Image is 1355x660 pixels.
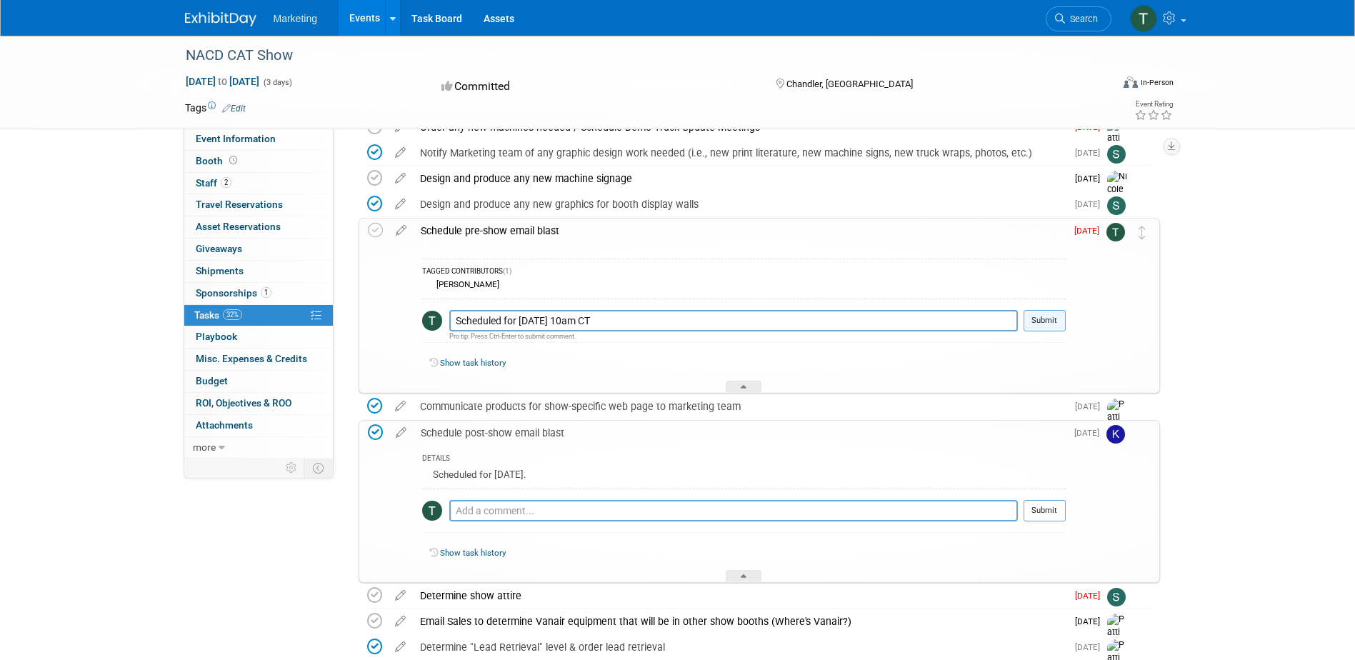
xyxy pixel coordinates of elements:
img: Theresa Mahoney [1106,223,1125,241]
span: Event Information [196,133,276,144]
img: Nicole Lubarski [1107,171,1129,221]
a: Travel Reservations [184,194,333,216]
span: [DATE] [1075,148,1107,158]
span: Tasks [194,309,242,321]
a: ROI, Objectives & ROO [184,393,333,414]
a: Search [1046,6,1111,31]
div: [PERSON_NAME] [433,279,499,289]
span: [DATE] [1075,174,1107,184]
div: Notify Marketing team of any graphic design work needed (i.e., new print literature, new machine ... [413,141,1066,165]
a: edit [388,146,413,159]
div: Determine show attire [413,584,1066,608]
span: Booth [196,155,240,166]
div: Schedule pre-show email blast [414,219,1066,243]
span: Chandler, [GEOGRAPHIC_DATA] [786,79,913,89]
div: Design and produce any new machine signage [413,166,1066,191]
span: 32% [223,309,242,320]
span: [DATE] [1075,401,1107,411]
a: edit [388,589,413,602]
span: [DATE] [1075,591,1107,601]
span: Budget [196,375,228,386]
a: edit [388,198,413,211]
span: ROI, Objectives & ROO [196,397,291,409]
img: Sara Tilden [1107,196,1126,215]
span: [DATE] [1075,642,1107,652]
img: ExhibitDay [185,12,256,26]
a: Misc. Expenses & Credits [184,349,333,370]
span: Shipments [196,265,244,276]
a: Sponsorships1 [184,283,333,304]
span: (3 days) [262,78,292,87]
button: Submit [1024,310,1066,331]
span: [DATE] [1074,226,1106,236]
span: Staff [196,177,231,189]
span: [DATE] [1075,616,1107,626]
div: Event Rating [1134,101,1173,108]
a: Event Information [184,129,333,150]
span: Marketing [274,13,317,24]
div: Scheduled for [DATE]. [422,466,1066,488]
td: Tags [185,101,246,115]
a: Budget [184,371,333,392]
a: Tasks32% [184,305,333,326]
span: Misc. Expenses & Credits [196,353,307,364]
span: Giveaways [196,243,242,254]
img: Katie Hein [1106,425,1125,444]
span: Asset Reservations [196,221,281,232]
span: more [193,441,216,453]
div: NACD CAT Show [181,43,1090,69]
a: Edit [222,104,246,114]
a: Staff2 [184,173,333,194]
a: Giveaways [184,239,333,260]
div: Event Format [1027,74,1174,96]
div: Design and produce any new graphics for booth display walls [413,192,1066,216]
img: Theresa Mahoney [1130,5,1157,32]
span: 2 [221,177,231,188]
a: edit [389,426,414,439]
a: Show task history [440,358,506,368]
div: DETAILS [422,454,1066,466]
a: Show task history [440,548,506,558]
span: Attachments [196,419,253,431]
span: [DATE] [1074,428,1106,438]
a: Playbook [184,326,333,348]
div: Communicate products for show-specific web page to marketing team [413,394,1066,419]
a: edit [388,400,413,413]
a: edit [388,172,413,185]
td: Personalize Event Tab Strip [279,459,304,477]
span: Search [1065,14,1098,24]
span: Booth not reserved yet [226,155,240,166]
span: Playbook [196,331,237,342]
a: Attachments [184,415,333,436]
img: Sara Tilden [1107,145,1126,164]
span: Travel Reservations [196,199,283,210]
img: Theresa Mahoney [422,501,442,521]
span: 1 [261,287,271,298]
a: more [184,437,333,459]
div: Email Sales to determine Vanair equipment that will be in other show booths (Where's Vanair?) [413,609,1066,634]
a: edit [388,641,413,654]
span: [DATE] [1075,199,1107,209]
div: Pro tip: Press Ctrl-Enter to submit comment. [449,331,1018,341]
img: Format-Inperson.png [1124,76,1138,88]
img: Patti Baxter [1107,399,1129,449]
div: TAGGED CONTRIBUTORS [422,266,1066,279]
i: Move task [1139,226,1146,239]
div: Committed [437,74,753,99]
span: to [216,76,229,87]
a: edit [389,224,414,237]
button: Submit [1024,500,1066,521]
a: Shipments [184,261,333,282]
div: Determine "Lead Retrieval" level & order lead retrieval [413,635,1066,659]
span: (1) [503,267,511,275]
a: edit [388,615,413,628]
div: In-Person [1140,77,1174,88]
a: Booth [184,151,333,172]
img: Theresa Mahoney [422,311,442,331]
div: Schedule post-show email blast [414,421,1066,445]
td: Toggle Event Tabs [304,459,333,477]
img: Sara Tilden [1107,588,1126,606]
span: Sponsorships [196,287,271,299]
a: Asset Reservations [184,216,333,238]
span: [DATE] [DATE] [185,75,260,88]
